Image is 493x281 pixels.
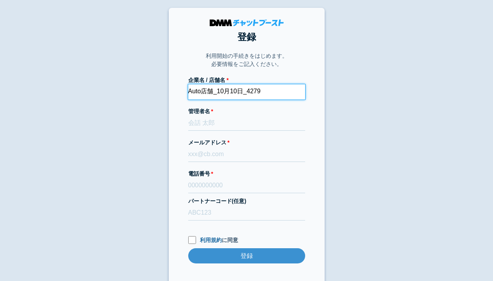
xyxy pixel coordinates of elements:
[188,170,305,178] label: 電話番号
[188,236,305,244] label: に同意
[200,237,222,243] a: 利用規約
[188,178,305,193] input: 0000000000
[188,76,305,84] label: 企業名 / 店舗名
[188,248,305,263] input: 登録
[188,107,305,116] label: 管理者名
[188,84,305,100] input: 株式会社チャットブースト
[188,116,305,131] input: 会話 太郎
[206,52,288,68] p: 利用開始の手続きをはじめます。 必要情報をご記入ください。
[188,236,196,244] input: 利用規約に同意
[188,197,305,205] label: パートナーコード(任意)
[188,205,305,221] input: ABC123
[210,20,284,26] img: DMMチャットブースト
[188,147,305,162] input: xxx@cb.com
[188,139,305,147] label: メールアドレス
[188,30,305,44] h1: 登録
